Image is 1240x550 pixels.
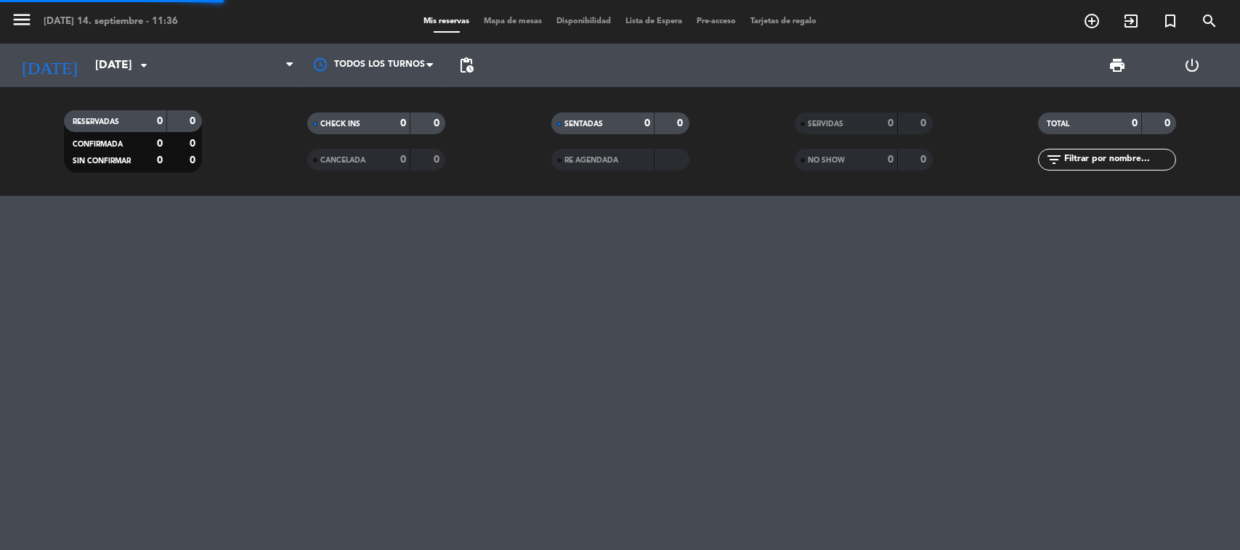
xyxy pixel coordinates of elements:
strong: 0 [888,155,893,165]
strong: 0 [888,118,893,128]
i: search [1201,12,1218,30]
span: RE AGENDADA [564,157,618,164]
span: RESERVADAS [73,118,119,126]
span: NO SHOW [808,157,845,164]
strong: 0 [644,118,650,128]
input: Filtrar por nombre... [1063,152,1175,168]
span: CONFIRMADA [73,141,123,148]
span: Lista de Espera [618,17,689,25]
span: print [1109,57,1126,74]
strong: 0 [434,118,442,128]
i: menu [11,9,33,30]
span: SIN CONFIRMAR [73,157,131,165]
strong: 0 [677,118,686,128]
strong: 0 [920,118,929,128]
i: turned_in_not [1162,12,1179,30]
span: Tarjetas de regalo [743,17,824,25]
span: CHECK INS [320,120,360,128]
strong: 0 [157,139,163,149]
span: SERVIDAS [808,120,843,128]
strong: 0 [157,116,163,126]
span: Mis reservas [416,17,477,25]
span: TOTAL [1047,120,1069,128]
i: exit_to_app [1122,12,1140,30]
strong: 0 [400,118,406,128]
div: LOG OUT [1154,44,1229,87]
i: power_settings_new [1183,57,1201,74]
span: pending_actions [458,57,475,74]
strong: 0 [157,155,163,165]
strong: 0 [1132,118,1138,128]
strong: 0 [190,155,198,165]
span: Disponibilidad [549,17,618,25]
i: arrow_drop_down [135,57,153,74]
strong: 0 [190,139,198,149]
i: filter_list [1045,151,1063,168]
div: [DATE] 14. septiembre - 11:36 [44,15,178,29]
strong: 0 [920,155,929,165]
strong: 0 [190,116,198,126]
strong: 0 [1164,118,1173,128]
span: Mapa de mesas [477,17,549,25]
i: [DATE] [11,49,88,81]
i: add_circle_outline [1083,12,1101,30]
span: CANCELADA [320,157,365,164]
strong: 0 [400,155,406,165]
span: SENTADAS [564,120,603,128]
span: Pre-acceso [689,17,743,25]
strong: 0 [434,155,442,165]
